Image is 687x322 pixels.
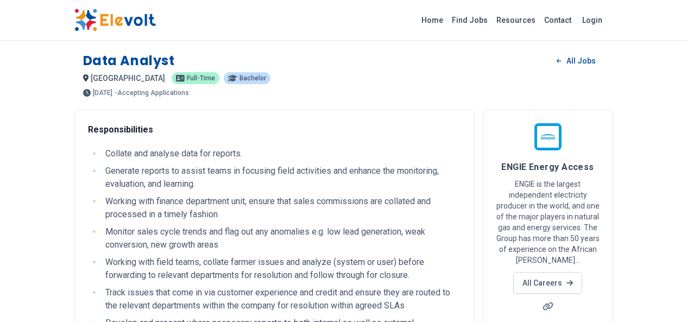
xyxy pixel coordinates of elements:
[102,195,461,221] li: Working with finance department unit, ensure that sales commissions are collated and processed in...
[74,9,156,31] img: Elevolt
[496,179,600,266] p: ENGIE is the largest independent electricity producer in the world, and one of the major players ...
[102,225,461,251] li: Monitor sales cycle trends and flag out any anomalies e.g. low lead generation, weak conversion, ...
[548,53,604,69] a: All Jobs
[102,286,461,312] li: Track issues that come in via customer experience and credit and ensure they are routed to the re...
[501,162,594,172] span: ENGIE Energy Access
[448,11,492,29] a: Find Jobs
[91,74,165,83] span: [GEOGRAPHIC_DATA]
[102,256,461,282] li: Working with field teams, collate farmer issues and analyze (system or user) before forwarding to...
[83,52,175,70] h1: Data Analyst
[513,272,582,294] a: All Careers
[187,75,215,81] span: Full-time
[93,90,112,96] span: [DATE]
[115,90,189,96] p: - Accepting Applications
[540,11,576,29] a: Contact
[239,75,266,81] span: Bachelor
[492,11,540,29] a: Resources
[88,124,153,135] strong: Responsibilities
[534,123,562,150] img: ENGIE Energy Access
[576,9,609,31] a: Login
[102,165,461,191] li: Generate reports to assist teams in focusing field activities and enhance the monitoring, evaluat...
[102,147,461,160] li: Collate and analyse data for reports.
[417,11,448,29] a: Home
